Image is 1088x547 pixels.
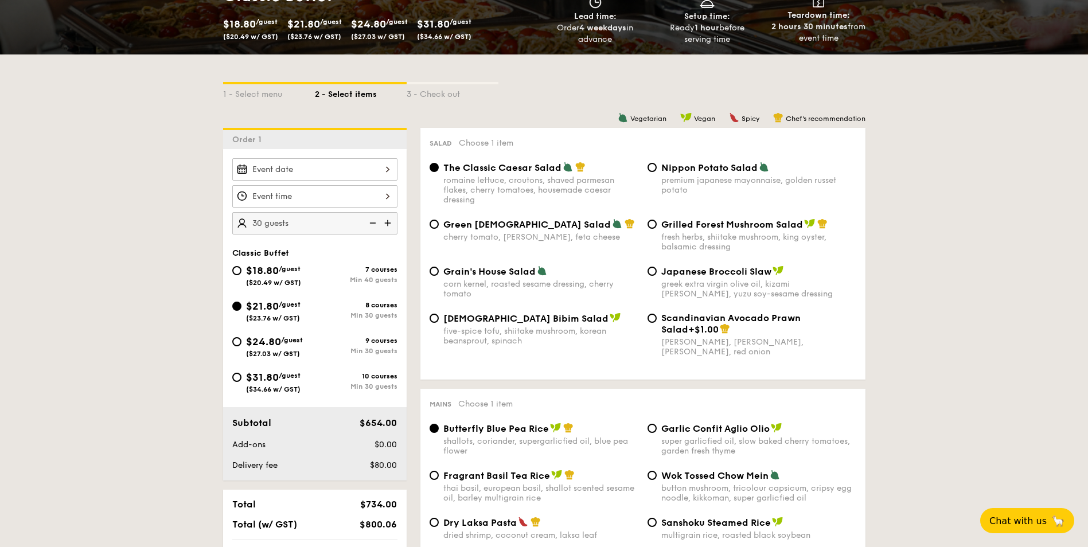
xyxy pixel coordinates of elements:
span: Lead time: [574,11,617,21]
div: premium japanese mayonnaise, golden russet potato [661,175,856,195]
input: Butterfly Blue Pea Riceshallots, coriander, supergarlicfied oil, blue pea flower [430,424,439,433]
img: icon-add.58712e84.svg [380,212,397,234]
input: $31.80/guest($34.66 w/ GST)10 coursesMin 30 guests [232,373,241,382]
div: 2 - Select items [315,84,407,100]
input: Wok Tossed Chow Meinbutton mushroom, tricolour capsicum, cripsy egg noodle, kikkoman, super garli... [648,471,657,480]
img: icon-vegan.f8ff3823.svg [680,112,692,123]
span: Salad [430,139,452,147]
span: /guest [279,300,301,308]
div: five-spice tofu, shiitake mushroom, korean beansprout, spinach [443,326,638,346]
span: Scandinavian Avocado Prawn Salad [661,312,801,335]
span: /guest [281,336,303,344]
img: icon-vegan.f8ff3823.svg [610,312,621,323]
img: icon-chef-hat.a58ddaea.svg [817,218,828,229]
input: Grain's House Saladcorn kernel, roasted sesame dressing, cherry tomato [430,267,439,276]
span: ($23.76 w/ GST) [246,314,300,322]
div: 9 courses [315,337,397,345]
span: $31.80 [417,18,450,30]
strong: 2 hours 30 minutes [771,22,848,32]
img: icon-vegan.f8ff3823.svg [550,423,561,433]
span: Setup time: [684,11,730,21]
div: shallots, coriander, supergarlicfied oil, blue pea flower [443,436,638,456]
div: super garlicfied oil, slow baked cherry tomatoes, garden fresh thyme [661,436,856,456]
span: $654.00 [360,417,397,428]
div: Min 30 guests [315,382,397,390]
span: Wok Tossed Chow Mein [661,470,769,481]
input: $21.80/guest($23.76 w/ GST)8 coursesMin 30 guests [232,302,241,311]
span: Green [DEMOGRAPHIC_DATA] Salad [443,219,611,230]
img: icon-spicy.37a8142b.svg [729,112,739,123]
span: Total (w/ GST) [232,519,297,530]
div: 8 courses [315,301,397,309]
span: Mains [430,400,451,408]
span: Grain's House Salad [443,266,536,277]
div: Min 30 guests [315,347,397,355]
div: 10 courses [315,372,397,380]
span: Sanshoku Steamed Rice [661,517,771,528]
span: /guest [256,18,278,26]
div: 1 - Select menu [223,84,315,100]
span: ($20.49 w/ GST) [246,279,301,287]
span: ($34.66 w/ GST) [417,33,471,41]
span: /guest [386,18,408,26]
input: $18.80/guest($20.49 w/ GST)7 coursesMin 40 guests [232,266,241,275]
span: [DEMOGRAPHIC_DATA] Bibim Salad [443,313,609,324]
span: Delivery fee [232,460,278,470]
input: Green [DEMOGRAPHIC_DATA] Saladcherry tomato, [PERSON_NAME], feta cheese [430,220,439,229]
span: ($27.03 w/ GST) [246,350,300,358]
span: Chat with us [989,515,1047,526]
span: Japanese Broccoli Slaw [661,266,771,277]
span: ($20.49 w/ GST) [223,33,278,41]
div: [PERSON_NAME], [PERSON_NAME], [PERSON_NAME], red onion [661,337,856,357]
img: icon-chef-hat.a58ddaea.svg [563,423,574,433]
span: Fragrant Basil Tea Rice [443,470,550,481]
div: thai basil, european basil, shallot scented sesame oil, barley multigrain rice [443,483,638,503]
img: icon-chef-hat.a58ddaea.svg [720,323,730,334]
span: +$1.00 [688,324,719,335]
span: Order 1 [232,135,266,144]
img: icon-vegan.f8ff3823.svg [771,423,782,433]
img: icon-vegan.f8ff3823.svg [773,265,784,276]
span: Dry Laksa Pasta [443,517,517,528]
span: $31.80 [246,371,279,384]
span: /guest [320,18,342,26]
img: icon-vegetarian.fe4039eb.svg [537,265,547,276]
img: icon-vegetarian.fe4039eb.svg [770,470,780,480]
span: $18.80 [223,18,256,30]
span: 🦙 [1051,514,1065,528]
div: corn kernel, roasted sesame dressing, cherry tomato [443,279,638,299]
div: romaine lettuce, croutons, shaved parmesan flakes, cherry tomatoes, housemade caesar dressing [443,175,638,205]
span: The Classic Caesar Salad [443,162,561,173]
span: Vegan [694,115,715,123]
input: Dry Laksa Pastadried shrimp, coconut cream, laksa leaf [430,518,439,527]
span: $800.06 [360,519,397,530]
span: Spicy [742,115,759,123]
img: icon-vegan.f8ff3823.svg [804,218,816,229]
input: Grilled Forest Mushroom Saladfresh herbs, shiitake mushroom, king oyster, balsamic dressing [648,220,657,229]
div: cherry tomato, [PERSON_NAME], feta cheese [443,232,638,242]
button: Chat with us🦙 [980,508,1074,533]
span: Choose 1 item [458,399,513,409]
input: Event time [232,185,397,208]
img: icon-vegan.f8ff3823.svg [772,517,783,527]
div: dried shrimp, coconut cream, laksa leaf [443,530,638,540]
img: icon-vegetarian.fe4039eb.svg [563,162,573,172]
input: The Classic Caesar Saladromaine lettuce, croutons, shaved parmesan flakes, cherry tomatoes, house... [430,163,439,172]
span: ($34.66 w/ GST) [246,385,301,393]
div: fresh herbs, shiitake mushroom, king oyster, balsamic dressing [661,232,856,252]
img: icon-vegetarian.fe4039eb.svg [618,112,628,123]
span: $80.00 [370,460,397,470]
span: $21.80 [246,300,279,312]
span: Add-ons [232,440,266,450]
span: $21.80 [287,18,320,30]
input: Number of guests [232,212,397,235]
img: icon-vegetarian.fe4039eb.svg [612,218,622,229]
img: icon-vegan.f8ff3823.svg [551,470,563,480]
input: Nippon Potato Saladpremium japanese mayonnaise, golden russet potato [648,163,657,172]
span: /guest [279,372,301,380]
div: greek extra virgin olive oil, kizami [PERSON_NAME], yuzu soy-sesame dressing [661,279,856,299]
span: ($23.76 w/ GST) [287,33,341,41]
strong: 1 hour [695,23,719,33]
div: Min 40 guests [315,276,397,284]
div: button mushroom, tricolour capsicum, cripsy egg noodle, kikkoman, super garlicfied oil [661,483,856,503]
